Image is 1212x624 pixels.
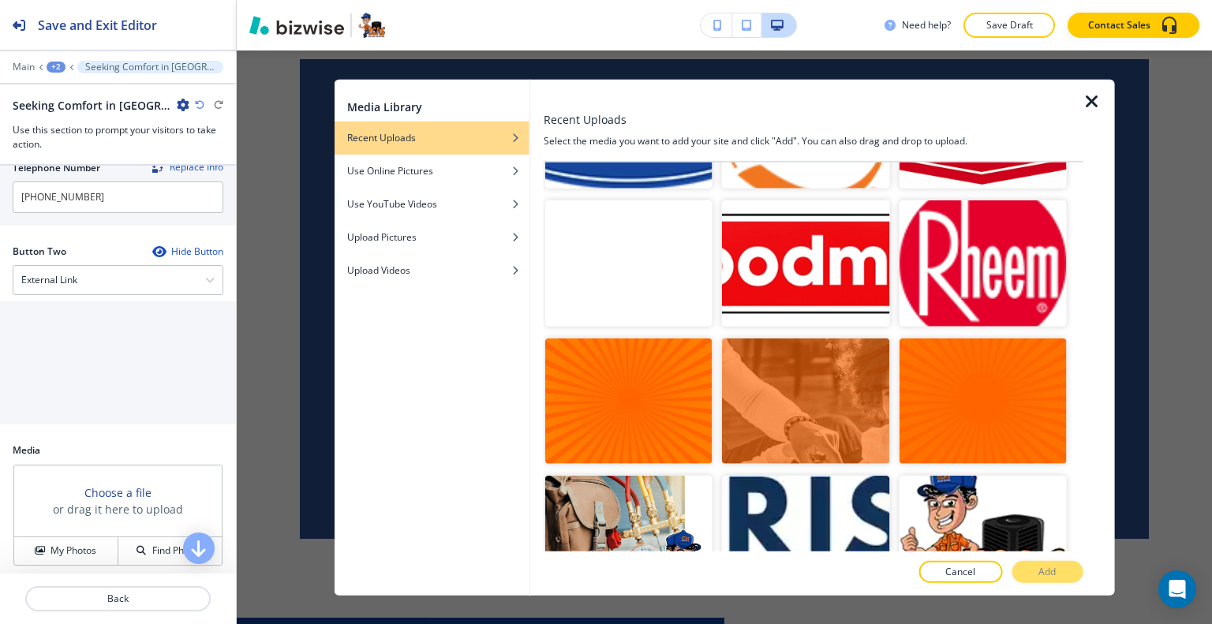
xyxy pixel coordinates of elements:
h3: Recent Uploads [544,110,627,127]
p: Seeking Comfort in [GEOGRAPHIC_DATA]? [85,62,215,73]
h4: Upload Pictures [347,230,417,244]
h3: or drag it here to upload [53,501,183,518]
button: Back [25,586,211,611]
button: Contact Sales [1068,13,1199,38]
button: Recent Uploads [335,121,529,154]
img: Bizwise Logo [249,16,344,35]
h2: Media Library [347,98,422,114]
span: Find and replace this information across Bizwise [152,162,223,174]
h2: Telephone Number [13,161,100,175]
button: Seeking Comfort in [GEOGRAPHIC_DATA]? [77,61,223,73]
h4: My Photos [50,544,96,558]
h3: Need help? [902,18,951,32]
p: Back [27,592,209,606]
h4: External Link [21,273,77,287]
p: Save Draft [984,18,1034,32]
button: My Photos [14,537,118,565]
button: Upload Pictures [335,220,529,253]
h2: Save and Exit Editor [38,16,157,35]
h2: Seeking Comfort in [GEOGRAPHIC_DATA]? [13,97,170,114]
button: Cancel [918,561,1002,583]
h4: Use Online Pictures [347,163,433,177]
h2: Button Two [13,245,66,259]
button: Save Draft [963,13,1055,38]
button: Choose a file [84,484,151,501]
button: Upload Videos [335,253,529,286]
h4: Find Photos [152,544,203,558]
h4: Upload Videos [347,263,410,277]
h3: Use this section to prompt your visitors to take action. [13,123,223,151]
button: Find Photos [118,537,222,565]
button: ReplaceReplace Info [152,162,223,173]
p: Contact Sales [1088,18,1150,32]
button: +2 [47,62,65,73]
img: Your Logo [358,13,385,38]
input: Ex. 561-222-1111 [13,181,223,213]
button: Use YouTube Videos [335,187,529,220]
p: Cancel [945,565,975,579]
div: Replace Info [152,162,223,173]
h2: Media [13,443,223,458]
h4: Use YouTube Videos [347,196,437,211]
button: Main [13,62,35,73]
button: Hide Button [152,245,223,258]
h4: Recent Uploads [347,130,416,144]
h4: Select the media you want to add your site and click "Add". You can also drag and drop to upload. [544,133,1083,148]
div: Choose a fileor drag it here to uploadMy PhotosFind Photos [13,464,223,566]
img: Replace [152,162,163,173]
button: Use Online Pictures [335,154,529,187]
div: Open Intercom Messenger [1158,570,1196,608]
